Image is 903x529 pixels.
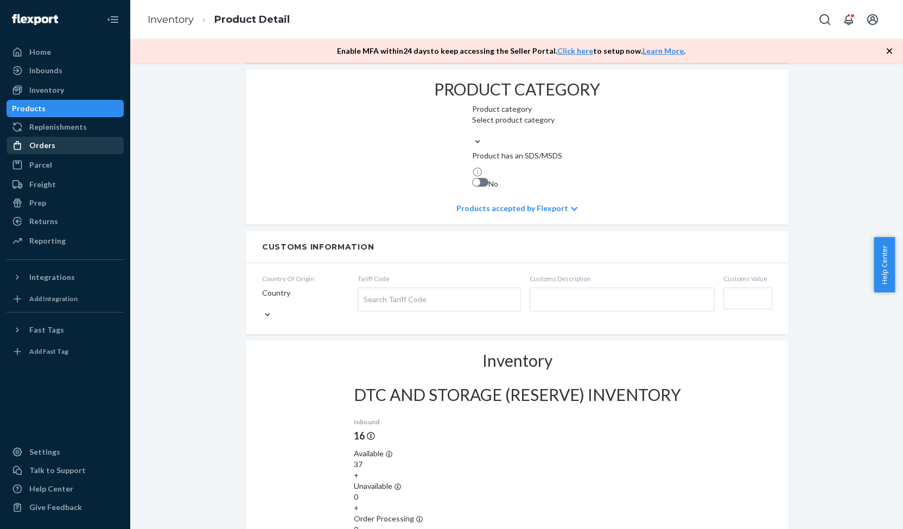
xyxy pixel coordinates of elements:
[7,156,124,174] a: Parcel
[7,213,124,230] a: Returns
[354,448,681,459] div: Available
[29,483,73,494] div: Help Center
[472,150,562,161] p: Product has an SDS/MSDS
[358,274,521,283] span: Tariff Code
[29,216,58,227] div: Returns
[838,9,860,30] button: Open notifications
[7,232,124,250] a: Reporting
[472,125,473,136] input: Select product category
[354,417,681,426] div: Inbound
[7,43,124,61] a: Home
[7,269,124,286] button: Integrations
[7,81,124,99] a: Inventory
[874,237,895,292] button: Help Center
[557,46,593,55] a: Click here
[354,429,681,443] div: 16
[7,480,124,498] a: Help Center
[354,386,681,404] h2: DTC AND STORAGE (RESERVE) INVENTORY
[7,137,124,154] a: Orders
[12,14,58,25] img: Flexport logo
[29,502,82,513] div: Give Feedback
[354,470,681,481] div: +
[7,62,124,79] a: Inbounds
[262,242,772,252] h2: Customs Information
[102,9,124,30] button: Close Navigation
[814,9,836,30] button: Open Search Box
[7,499,124,516] button: Give Feedback
[472,114,562,125] div: Select product category
[358,288,520,311] div: Search Tariff Code
[262,274,349,283] span: Country Of Origin
[434,80,600,98] h2: PRODUCT CATEGORY
[29,65,62,76] div: Inbounds
[530,274,715,283] span: Customs Description
[7,443,124,461] a: Settings
[29,160,52,170] div: Parcel
[29,324,64,335] div: Fast Tags
[354,492,681,502] div: 0
[354,513,681,524] div: Order Processing
[29,197,46,208] div: Prep
[488,179,498,188] span: No
[29,235,66,246] div: Reporting
[29,347,68,356] div: Add Fast Tag
[482,352,552,369] h2: Inventory
[472,104,562,114] p: Product category
[139,4,298,36] ol: breadcrumbs
[148,14,194,26] a: Inventory
[29,294,78,303] div: Add Integration
[354,481,681,492] div: Unavailable
[7,194,124,212] a: Prep
[7,290,124,308] a: Add Integration
[456,192,577,225] div: Products accepted by Flexport
[29,140,55,151] div: Orders
[7,343,124,360] a: Add Fast Tag
[262,288,349,298] div: Country
[29,122,87,132] div: Replenishments
[723,274,772,283] span: Customs Value
[354,502,681,513] div: +
[29,85,64,95] div: Inventory
[29,179,56,190] div: Freight
[723,288,772,309] input: Customs Value
[262,298,263,309] input: Country
[29,465,86,476] div: Talk to Support
[7,100,124,117] a: Products
[354,459,681,470] div: 37
[7,321,124,339] button: Fast Tags
[7,118,124,136] a: Replenishments
[7,462,124,479] a: Talk to Support
[862,9,883,30] button: Open account menu
[29,47,51,58] div: Home
[12,103,46,114] div: Products
[29,447,60,457] div: Settings
[7,176,124,193] a: Freight
[214,14,290,26] a: Product Detail
[337,46,685,56] p: Enable MFA within 24 days to keep accessing the Seller Portal. to setup now. .
[643,46,684,55] a: Learn More
[29,272,75,283] div: Integrations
